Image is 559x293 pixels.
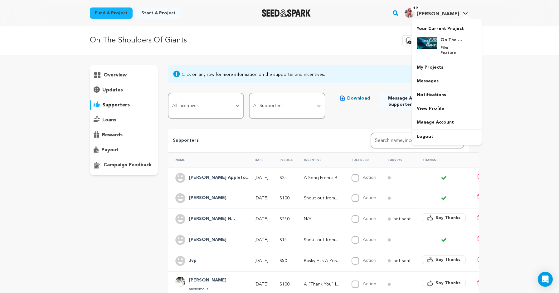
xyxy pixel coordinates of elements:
img: b9fb2803be207890.jpg [417,37,437,49]
button: supporters [90,100,158,110]
p: Shout out from On The Shoulders of Giants [304,237,340,243]
h4: Heather Hutt [189,236,226,244]
p: Your Current Project [417,23,477,32]
h4: Amy Johanson [189,277,226,284]
span: $50 [279,259,287,263]
button: Message All Supporters [380,93,423,110]
a: Seed&Spark Homepage [262,9,311,17]
th: Surveys [380,152,415,168]
h4: On The Shoulders Of Giants [440,37,463,43]
h4: Jvp [189,257,197,265]
p: overview [104,71,127,79]
span: Scott D.'s Profile [403,7,469,20]
img: user.png [175,173,185,183]
button: Say Thanks [422,255,466,264]
th: Fulfilled [344,152,380,168]
a: Logout [412,130,482,144]
p: On The Shoulders Of Giants [90,35,187,46]
span: $100 [279,196,289,200]
a: My Projects [412,61,482,74]
p: anonymous [189,287,226,292]
button: Say Thanks [422,279,466,287]
label: Action [363,175,376,180]
button: updates [90,85,158,95]
div: Open Intercom Messenger [538,272,553,287]
span: $250 [279,217,289,221]
span: Say Thanks [435,280,460,286]
p: updates [102,86,123,94]
p: not sent [393,258,411,264]
p: [DATE] [255,281,268,287]
th: Date [247,152,272,168]
img: 73bbabdc3393ef94.png [405,8,415,18]
label: Action [363,258,376,263]
p: N/A [304,216,340,222]
a: Manage Account [412,115,482,129]
label: Action [363,217,376,221]
a: View Profile [412,102,482,115]
p: rewards [102,131,123,139]
p: [DATE] [255,195,268,201]
span: [PERSON_NAME] [417,12,459,17]
span: $25 [279,176,287,180]
span: Download [347,95,370,101]
img: picture.jpeg [175,277,185,287]
span: $100 [279,282,289,286]
p: [DATE] [255,237,268,243]
img: user.png [175,256,185,266]
p: Supporters [173,137,351,144]
span: Message All Supporters [385,95,418,108]
a: Your Current Project On The Shoulders Of Giants Film Feature [417,23,477,61]
div: Click on any row for more information on the supporter and incentives. [182,71,325,78]
img: Seed&Spark Logo Dark Mode [262,9,311,17]
p: payout [101,146,119,154]
p: [DATE] [255,258,268,264]
h4: Candace Appleton [189,174,250,182]
button: rewards [90,130,158,140]
p: loans [102,116,116,124]
a: Scott D.'s Profile [403,7,469,18]
button: Say Thanks [422,213,466,222]
h4: Miriam Mörsel Nathan Harvey & Nathan [189,215,235,223]
th: Name [168,152,247,168]
p: Shout out from On The Shoulders of Giants [304,195,340,201]
p: campaign feedback [104,161,152,169]
p: [DATE] [255,175,268,181]
a: Notifications [412,88,482,102]
a: Fund a project [90,7,133,19]
p: supporters [102,101,130,109]
span: $15 [279,238,287,242]
th: Pledge [272,152,296,168]
label: Action [363,237,376,242]
p: [DATE] [255,216,268,222]
button: payout [90,145,158,155]
img: user.png [175,235,185,245]
span: 19 [411,5,420,12]
button: campaign feedback [90,160,158,170]
img: user.png [175,214,185,224]
h4: Gus Kyriacou [189,194,226,202]
label: Action [363,196,376,200]
p: Basky Has A Posse sticker [304,258,340,264]
p: not sent [393,216,411,222]
img: user.png [175,193,185,203]
span: Say Thanks [435,256,460,263]
th: Incentive [296,152,344,168]
p: Film Feature [440,46,463,56]
input: Search name, incentive, amount [371,133,464,149]
a: Start a project [136,7,181,19]
p: A Song From a Basking Shark...to You... [304,175,340,181]
span: Say Thanks [435,215,460,221]
div: Scott D.'s Profile [405,8,459,18]
a: Messages [412,74,482,88]
button: loans [90,115,158,125]
button: Download [335,93,375,104]
label: Action [363,282,376,286]
p: A "Thank You" In The Film Credits [304,281,340,287]
button: overview [90,70,158,80]
th: Thanks [415,152,469,168]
